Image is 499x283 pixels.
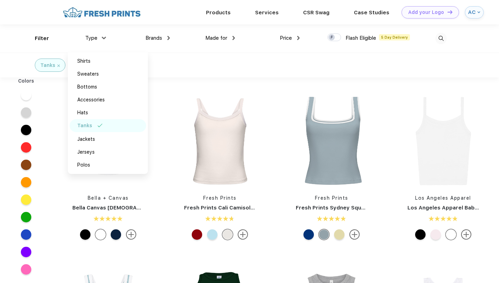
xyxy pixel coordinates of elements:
div: Colors [13,77,40,85]
img: more.svg [126,229,136,240]
div: White [446,229,456,240]
div: Royal Blue White [303,229,314,240]
a: Bella Canvas [DEMOGRAPHIC_DATA]' Micro Ribbed Scoop Tank [72,205,238,211]
a: Products [206,9,231,16]
img: more.svg [461,229,472,240]
img: dropdown.png [232,36,235,40]
img: desktop_search.svg [435,33,447,44]
img: dropdown.png [102,37,106,39]
div: Filter [35,35,49,43]
span: Price [280,35,292,41]
div: Sweaters [77,70,99,78]
span: Flash Eligible [346,35,376,41]
a: Fresh Prints [203,195,237,201]
div: Accessories [77,96,105,104]
span: Made for [205,35,227,41]
a: Bella + Canvas [88,195,129,201]
div: Polos [77,161,90,169]
img: func=resize&h=266 [174,95,266,188]
a: Fresh Prints Cali Camisole Top [184,205,266,211]
div: Solid Blk Blend [80,229,90,240]
div: Jerseys [77,148,95,156]
div: Black [415,229,426,240]
div: Tanks [40,62,55,69]
span: Brands [145,35,162,41]
span: Type [85,35,97,41]
div: Hats [77,109,88,116]
div: Solid Wht Blend [95,229,106,240]
div: Off White [222,229,233,240]
div: Jackets [77,136,95,143]
img: fo%20logo%202.webp [61,6,143,18]
div: Tanks [77,122,92,129]
img: dropdown.png [297,36,300,40]
div: Baby Blue White [207,229,217,240]
div: Solid Navy Blend [111,229,121,240]
img: DT [447,10,452,14]
img: dropdown.png [167,36,170,40]
div: Crimson White [192,229,202,240]
img: func=resize&h=266 [285,95,378,188]
div: Baby Blue White [319,229,329,240]
div: Light Pink [430,229,441,240]
a: Fresh Prints Sydney Square Neck Tank Top [296,205,411,211]
img: func=resize&h=266 [397,95,490,188]
img: func=resize&h=266 [62,95,155,188]
div: Butter Yellow [334,229,344,240]
a: Los Angeles Apparel [415,195,471,201]
img: arrow_down_blue.svg [477,11,480,14]
img: more.svg [349,229,360,240]
div: Shirts [77,58,90,65]
div: Bottoms [77,83,97,91]
div: AC [468,9,476,15]
img: filter_selected.svg [97,124,103,127]
img: more.svg [238,229,248,240]
a: Fresh Prints [315,195,348,201]
img: filter_cancel.svg [57,64,60,67]
div: Add your Logo [408,9,444,15]
span: 5 Day Delivery [379,34,410,40]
